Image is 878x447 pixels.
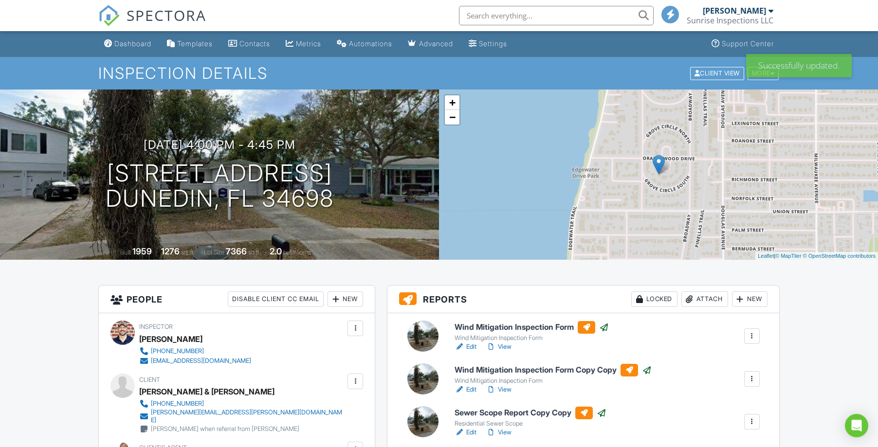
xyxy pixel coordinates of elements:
[139,384,274,399] div: [PERSON_NAME] & [PERSON_NAME]
[455,364,652,385] a: Wind Mitigation Inspection Form Copy Copy Wind Mitigation Inspection Form
[296,39,321,48] div: Metrics
[486,428,512,437] a: View
[455,377,652,385] div: Wind Mitigation Inspection Form
[455,385,476,394] a: Edit
[161,246,180,256] div: 1276
[845,414,868,437] div: Open Intercom Messenger
[248,249,260,256] span: sq.ft.
[349,39,392,48] div: Automations
[151,425,299,433] div: [PERSON_NAME] when referral from [PERSON_NAME]
[144,138,295,151] h3: [DATE] 4:00 pm - 4:45 pm
[455,342,476,352] a: Edit
[455,407,606,428] a: Sewer Scope Report Copy Copy Residential Sewer Scope
[132,246,152,256] div: 1959
[689,69,747,76] a: Client View
[732,291,768,307] div: New
[151,409,345,424] div: [PERSON_NAME][EMAIL_ADDRESS][PERSON_NAME][DOMAIN_NAME]
[479,39,507,48] div: Settings
[100,35,155,53] a: Dashboard
[224,35,274,53] a: Contacts
[445,110,459,125] a: Zoom out
[486,385,512,394] a: View
[631,291,677,307] div: Locked
[419,39,453,48] div: Advanced
[486,342,512,352] a: View
[127,5,206,25] span: SPECTORA
[204,249,224,256] span: Lot Size
[758,253,774,259] a: Leaflet
[455,407,606,419] h6: Sewer Scope Report Copy Copy
[455,321,609,342] a: Wind Mitigation Inspection Form Wind Mitigation Inspection Form
[98,65,780,82] h1: Inspection Details
[708,35,778,53] a: Support Center
[181,249,195,256] span: sq. ft.
[139,399,345,409] a: [PHONE_NUMBER]
[703,6,766,16] div: [PERSON_NAME]
[455,420,606,428] div: Residential Sewer Scope
[98,13,206,34] a: SPECTORA
[98,5,120,26] img: The Best Home Inspection Software - Spectora
[455,334,609,342] div: Wind Mitigation Inspection Form
[404,35,457,53] a: Advanced
[459,6,654,25] input: Search everything...
[803,253,876,259] a: © OpenStreetMap contributors
[228,291,324,307] div: Disable Client CC Email
[139,376,160,383] span: Client
[455,321,609,334] h6: Wind Mitigation Inspection Form
[120,249,131,256] span: Built
[283,249,311,256] span: bathrooms
[746,54,852,77] div: Successfully updated.
[106,161,334,212] h1: [STREET_ADDRESS] Dunedin, FL 34698
[151,347,204,355] div: [PHONE_NUMBER]
[748,67,779,80] div: More
[151,400,204,408] div: [PHONE_NUMBER]
[151,357,251,365] div: [EMAIL_ADDRESS][DOMAIN_NAME]
[775,253,802,259] a: © MapTiler
[99,286,375,313] h3: People
[681,291,728,307] div: Attach
[387,286,779,313] h3: Reports
[139,346,251,356] a: [PHONE_NUMBER]
[177,39,213,48] div: Templates
[455,364,652,376] h6: Wind Mitigation Inspection Form Copy Copy
[239,39,270,48] div: Contacts
[139,409,345,424] a: [PERSON_NAME][EMAIL_ADDRESS][PERSON_NAME][DOMAIN_NAME]
[445,95,459,110] a: Zoom in
[163,35,217,53] a: Templates
[755,252,878,260] div: |
[226,246,247,256] div: 7366
[722,39,774,48] div: Support Center
[139,323,173,330] span: Inspector
[270,246,282,256] div: 2.0
[455,428,476,437] a: Edit
[690,67,744,80] div: Client View
[114,39,151,48] div: Dashboard
[139,332,202,346] div: [PERSON_NAME]
[333,35,396,53] a: Automations (Basic)
[139,356,251,366] a: [EMAIL_ADDRESS][DOMAIN_NAME]
[687,16,773,25] div: Sunrise Inspections LLC
[465,35,511,53] a: Settings
[328,291,363,307] div: New
[282,35,325,53] a: Metrics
